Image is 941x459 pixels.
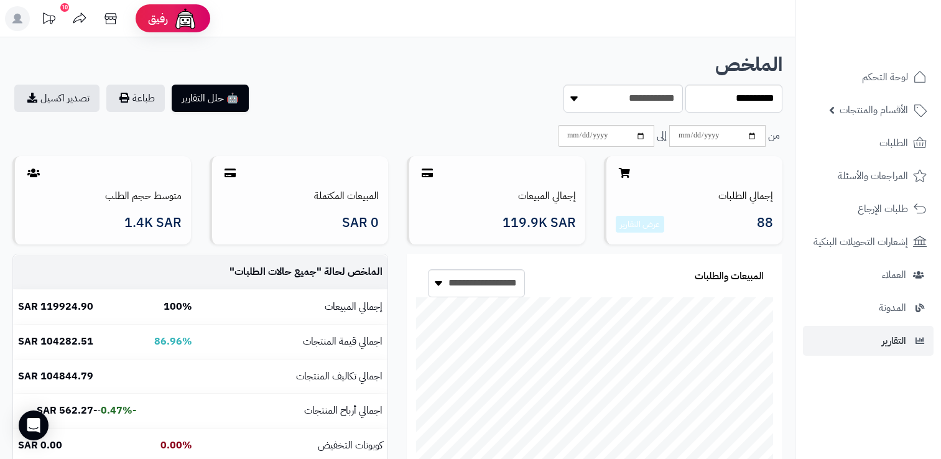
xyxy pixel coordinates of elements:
a: طلبات الإرجاع [803,194,934,224]
span: لوحة التحكم [862,68,908,86]
span: المراجعات والأسئلة [838,167,908,185]
td: اجمالي أرباح المنتجات [197,394,387,428]
td: اجمالي قيمة المنتجات [197,325,387,359]
span: العملاء [882,266,906,284]
b: الملخص [715,50,782,79]
a: المبيعات المكتملة [314,188,379,203]
span: المدونة [879,299,906,317]
span: الطلبات [879,134,908,152]
a: متوسط حجم الطلب [105,188,182,203]
a: المراجعات والأسئلة [803,161,934,191]
td: اجمالي تكاليف المنتجات [197,359,387,394]
a: إجمالي المبيعات [518,188,576,203]
b: 0.00% [160,438,192,453]
span: طلبات الإرجاع [858,200,908,218]
span: 1.4K SAR [124,216,182,230]
img: ai-face.png [173,6,198,31]
b: -0.47% [101,403,136,418]
h3: المبيعات والطلبات [695,271,764,282]
span: جميع حالات الطلبات [234,264,317,279]
span: من [768,129,780,143]
button: 🤖 حلل التقارير [172,85,249,112]
b: -562.27 SAR [37,403,97,418]
a: العملاء [803,260,934,290]
span: إلى [657,129,667,143]
div: Open Intercom Messenger [19,410,49,440]
b: 104282.51 SAR [18,334,93,349]
span: رفيق [148,11,168,26]
b: 86.96% [154,334,192,349]
span: الأقسام والمنتجات [840,101,908,119]
span: 88 [757,216,773,233]
span: إشعارات التحويلات البنكية [814,233,908,251]
td: الملخص لحالة " " [197,255,387,289]
b: 119924.90 SAR [18,299,93,314]
div: 10 [60,3,69,12]
span: 119.9K SAR [503,216,576,230]
a: الطلبات [803,128,934,158]
td: إجمالي المبيعات [197,290,387,324]
a: لوحة التحكم [803,62,934,92]
b: 0.00 SAR [18,438,62,453]
a: التقارير [803,326,934,356]
b: 104844.79 SAR [18,369,93,384]
a: تصدير اكسيل [14,85,100,112]
a: إجمالي الطلبات [718,188,773,203]
a: المدونة [803,293,934,323]
a: إشعارات التحويلات البنكية [803,227,934,257]
a: عرض التقارير [620,218,660,231]
button: طباعة [106,85,165,112]
span: التقارير [882,332,906,350]
a: تحديثات المنصة [33,6,64,34]
img: logo-2.png [856,35,929,61]
td: - [13,394,141,428]
b: 100% [164,299,192,314]
span: 0 SAR [342,216,379,230]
